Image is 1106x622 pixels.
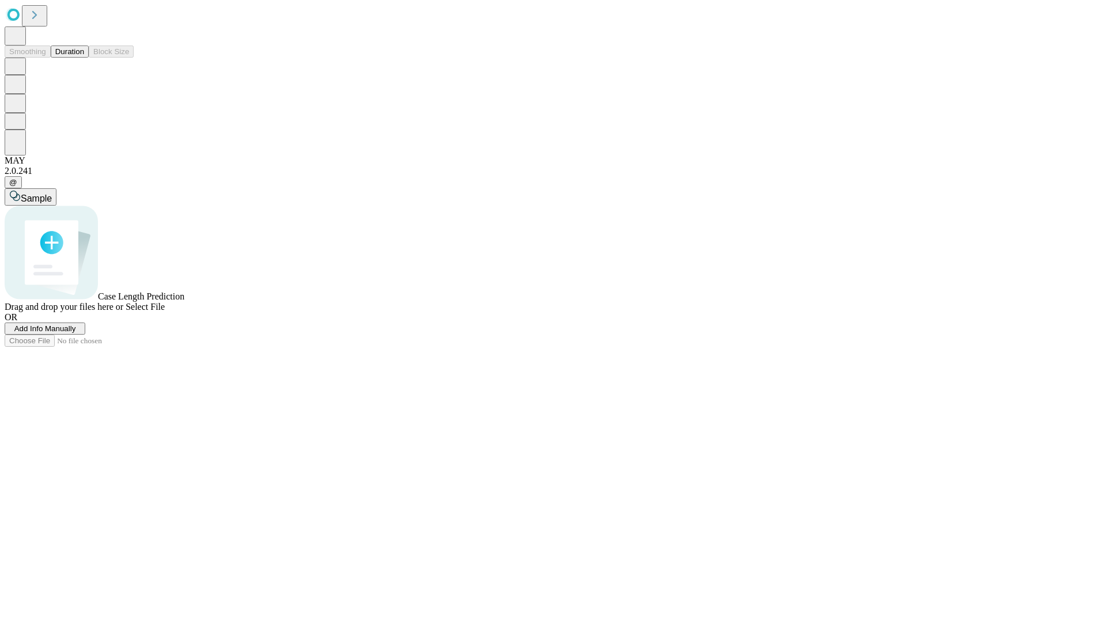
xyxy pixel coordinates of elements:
[5,312,17,322] span: OR
[5,166,1101,176] div: 2.0.241
[126,302,165,312] span: Select File
[21,194,52,203] span: Sample
[89,45,134,58] button: Block Size
[5,45,51,58] button: Smoothing
[5,176,22,188] button: @
[9,178,17,187] span: @
[5,302,123,312] span: Drag and drop your files here or
[5,188,56,206] button: Sample
[98,291,184,301] span: Case Length Prediction
[14,324,76,333] span: Add Info Manually
[5,155,1101,166] div: MAY
[5,323,85,335] button: Add Info Manually
[51,45,89,58] button: Duration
